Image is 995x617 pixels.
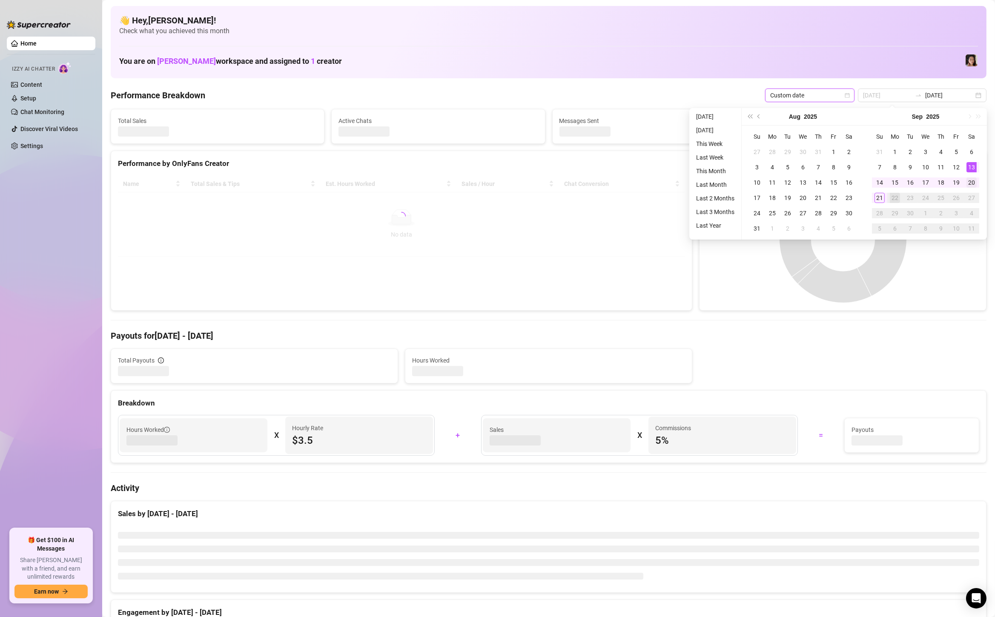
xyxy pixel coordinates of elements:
[111,89,205,101] h4: Performance Breakdown
[841,221,857,236] td: 2025-09-06
[890,223,900,234] div: 6
[918,190,933,206] td: 2025-09-24
[829,147,839,157] div: 1
[811,190,826,206] td: 2025-08-21
[164,427,170,433] span: info-circle
[20,81,42,88] a: Content
[875,147,885,157] div: 31
[811,144,826,160] td: 2025-07-31
[875,177,885,188] div: 14
[890,162,900,172] div: 8
[903,160,918,175] td: 2025-09-09
[118,116,317,126] span: Total Sales
[890,193,900,203] div: 22
[841,175,857,190] td: 2025-08-16
[811,206,826,221] td: 2025-08-28
[826,206,841,221] td: 2025-08-29
[826,221,841,236] td: 2025-09-05
[918,144,933,160] td: 2025-09-03
[693,220,738,231] li: Last Year
[951,208,961,218] div: 3
[826,144,841,160] td: 2025-08-01
[841,206,857,221] td: 2025-08-30
[920,177,931,188] div: 17
[964,175,979,190] td: 2025-09-20
[693,207,738,217] li: Last 3 Months
[813,162,823,172] div: 7
[789,108,800,125] button: Choose a month
[767,162,777,172] div: 4
[936,208,946,218] div: 2
[655,434,789,447] span: 5 %
[912,108,923,125] button: Choose a month
[412,356,685,365] span: Hours Worked
[903,129,918,144] th: Tu
[752,162,762,172] div: 3
[795,206,811,221] td: 2025-08-27
[693,111,738,122] li: [DATE]
[903,206,918,221] td: 2025-09-30
[752,223,762,234] div: 31
[693,166,738,176] li: This Month
[949,160,964,175] td: 2025-09-12
[804,108,817,125] button: Choose a year
[841,160,857,175] td: 2025-08-09
[918,129,933,144] th: We
[872,206,887,221] td: 2025-09-28
[918,175,933,190] td: 2025-09-17
[903,221,918,236] td: 2025-10-07
[274,428,278,442] div: X
[872,129,887,144] th: Su
[920,162,931,172] div: 10
[20,126,78,132] a: Discover Viral Videos
[780,129,795,144] th: Tu
[841,190,857,206] td: 2025-08-23
[903,144,918,160] td: 2025-09-02
[795,221,811,236] td: 2025-09-03
[872,190,887,206] td: 2025-09-21
[752,193,762,203] div: 17
[813,147,823,157] div: 31
[936,193,946,203] div: 25
[915,92,922,99] span: swap-right
[7,20,71,29] img: logo-BBDzfeDw.svg
[841,129,857,144] th: Sa
[813,177,823,188] div: 14
[875,193,885,203] div: 21
[765,190,780,206] td: 2025-08-18
[798,147,808,157] div: 30
[338,116,538,126] span: Active Chats
[933,221,949,236] td: 2025-10-09
[693,180,738,190] li: Last Month
[949,144,964,160] td: 2025-09-05
[887,206,903,221] td: 2025-09-29
[765,175,780,190] td: 2025-08-11
[933,206,949,221] td: 2025-10-02
[875,208,885,218] div: 28
[813,193,823,203] div: 21
[14,556,88,581] span: Share [PERSON_NAME] with a friend, and earn unlimited rewards
[844,208,854,218] div: 30
[887,190,903,206] td: 2025-09-22
[926,108,939,125] button: Choose a year
[872,221,887,236] td: 2025-10-05
[20,95,36,102] a: Setup
[936,147,946,157] div: 4
[872,175,887,190] td: 2025-09-14
[811,160,826,175] td: 2025-08-07
[118,356,155,365] span: Total Payouts
[749,206,765,221] td: 2025-08-24
[925,91,974,100] input: End date
[767,208,777,218] div: 25
[798,208,808,218] div: 27
[964,129,979,144] th: Sa
[841,144,857,160] td: 2025-08-02
[933,190,949,206] td: 2025-09-25
[966,208,977,218] div: 4
[905,147,915,157] div: 2
[949,190,964,206] td: 2025-09-26
[920,208,931,218] div: 1
[936,162,946,172] div: 11
[949,206,964,221] td: 2025-10-03
[767,147,777,157] div: 28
